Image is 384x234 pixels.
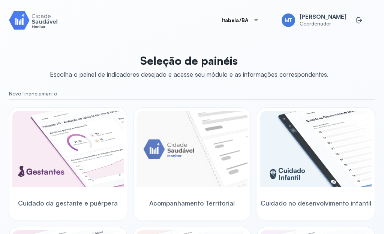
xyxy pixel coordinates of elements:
[285,17,292,24] span: MT
[300,21,346,27] span: Coordenador
[12,111,124,187] img: pregnants.png
[300,13,346,21] span: [PERSON_NAME]
[260,111,372,187] img: child-development.png
[50,54,328,67] p: Seleção de painéis
[50,70,328,78] div: Escolha o painel de indicadores desejado e acesse seu módulo e as informações correspondentes.
[213,13,268,28] button: Itabela/BA
[9,9,58,31] img: Logotipo do produto Monitor
[149,199,235,207] span: Acompanhamento Territorial
[9,91,375,97] small: Novo financiamento
[18,199,118,207] span: Cuidado da gestante e puérpera
[261,199,371,207] span: Cuidado no desenvolvimento infantil
[136,111,248,187] img: placeholder-module-ilustration.png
